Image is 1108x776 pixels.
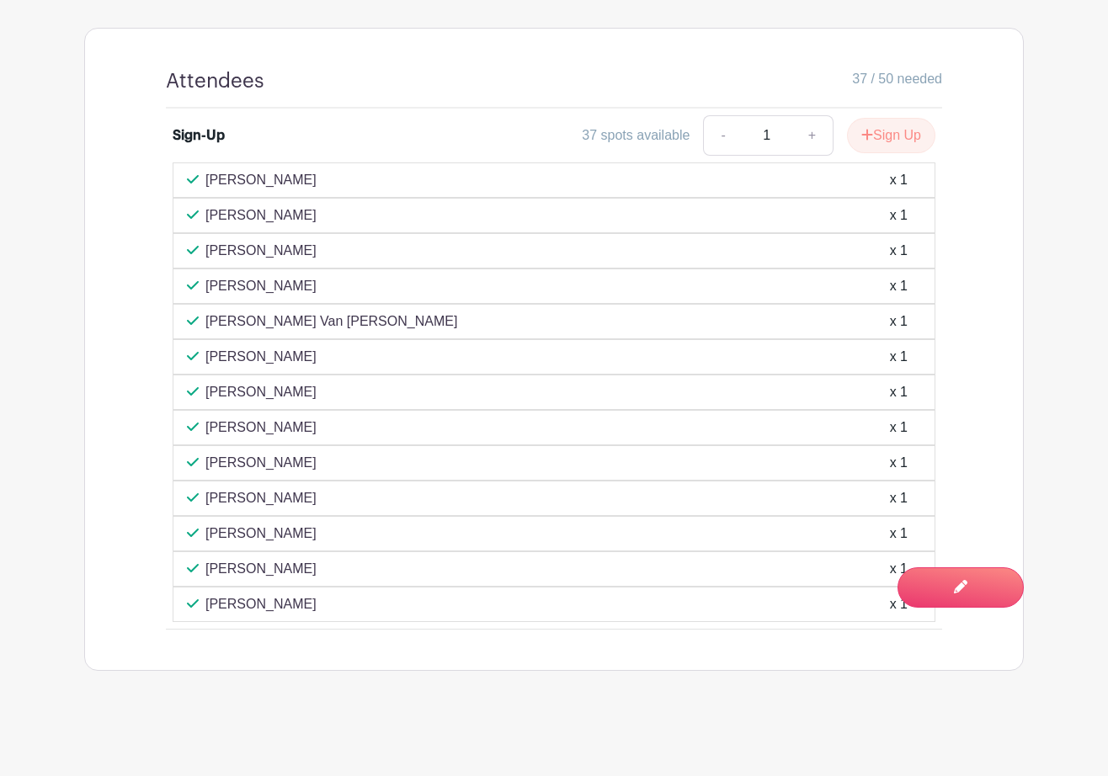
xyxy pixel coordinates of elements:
div: x 1 [890,382,908,402]
div: x 1 [890,524,908,544]
h4: Attendees [166,69,264,93]
div: x 1 [890,417,908,438]
p: [PERSON_NAME] [205,417,317,438]
div: x 1 [890,205,908,226]
div: 37 spots available [582,125,690,146]
div: x 1 [890,170,908,190]
a: + [791,115,834,156]
p: [PERSON_NAME] Van [PERSON_NAME] [205,311,457,332]
div: x 1 [890,241,908,261]
p: [PERSON_NAME] [205,524,317,544]
p: [PERSON_NAME] [205,276,317,296]
p: [PERSON_NAME] [205,241,317,261]
p: [PERSON_NAME] [205,453,317,473]
div: x 1 [890,276,908,296]
div: Sign-Up [173,125,225,146]
p: [PERSON_NAME] [205,205,317,226]
div: x 1 [890,488,908,508]
p: [PERSON_NAME] [205,170,317,190]
div: x 1 [890,594,908,614]
div: x 1 [890,453,908,473]
p: [PERSON_NAME] [205,594,317,614]
p: [PERSON_NAME] [205,347,317,367]
p: [PERSON_NAME] [205,559,317,579]
div: x 1 [890,311,908,332]
a: - [703,115,742,156]
p: [PERSON_NAME] [205,488,317,508]
div: x 1 [890,559,908,579]
span: 37 / 50 needed [852,69,942,89]
p: [PERSON_NAME] [205,382,317,402]
button: Sign Up [847,118,935,153]
div: x 1 [890,347,908,367]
